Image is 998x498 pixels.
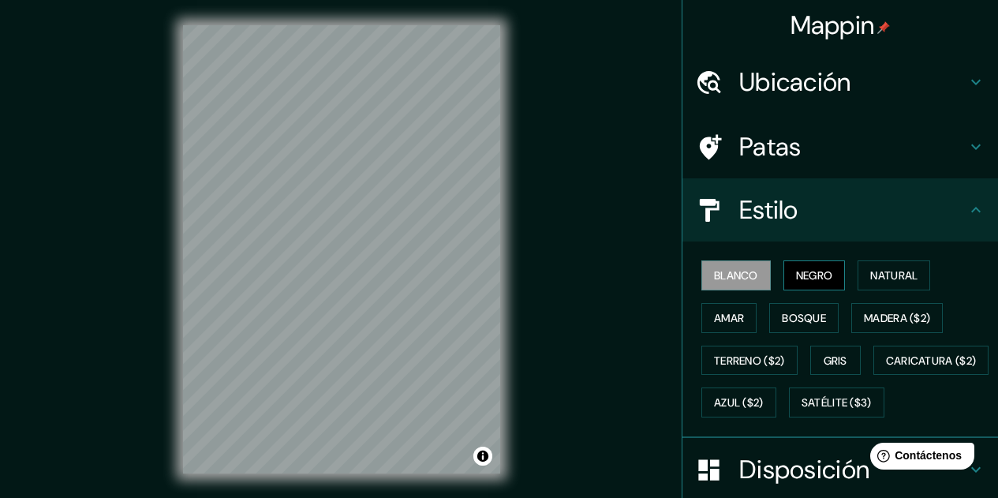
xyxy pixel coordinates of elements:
[714,396,764,410] font: Azul ($2)
[791,9,875,42] font: Mappin
[183,25,500,474] canvas: Mapa
[739,130,802,163] font: Patas
[714,354,785,368] font: Terreno ($2)
[810,346,861,376] button: Gris
[714,268,758,283] font: Blanco
[473,447,492,466] button: Activar o desactivar atribución
[858,436,981,481] iframe: Lanzador de widgets de ayuda
[886,354,977,368] font: Caricatura ($2)
[739,453,869,486] font: Disposición
[864,311,930,325] font: Madera ($2)
[802,396,872,410] font: Satélite ($3)
[682,178,998,242] div: Estilo
[877,21,890,34] img: pin-icon.png
[870,268,918,283] font: Natural
[851,303,943,333] button: Madera ($2)
[701,260,771,290] button: Blanco
[783,260,846,290] button: Negro
[782,311,826,325] font: Bosque
[873,346,989,376] button: Caricatura ($2)
[701,346,798,376] button: Terreno ($2)
[858,260,930,290] button: Natural
[682,115,998,178] div: Patas
[714,311,744,325] font: Amar
[701,388,776,417] button: Azul ($2)
[824,354,847,368] font: Gris
[739,193,798,227] font: Estilo
[682,51,998,114] div: Ubicación
[701,303,757,333] button: Amar
[789,388,884,417] button: Satélite ($3)
[796,268,833,283] font: Negro
[769,303,839,333] button: Bosque
[739,66,851,99] font: Ubicación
